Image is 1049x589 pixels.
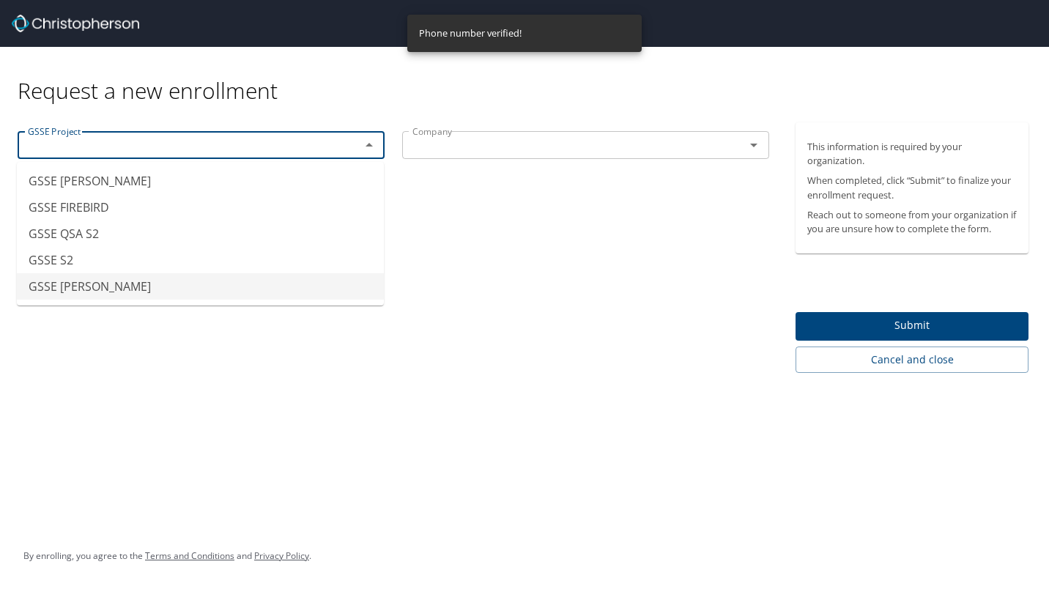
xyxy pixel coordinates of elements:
div: By enrolling, you agree to the and . [23,538,311,574]
img: cbt logo [12,15,139,32]
div: Request a new enrollment [18,47,1040,105]
p: This information is required by your organization. [807,140,1017,168]
li: GSSE [PERSON_NAME] [17,168,384,194]
div: Phone number verified! [419,19,522,48]
span: Submit [807,316,1017,335]
button: Close [359,135,379,155]
li: GSSE FIREBIRD [17,194,384,221]
button: Submit [796,312,1028,341]
li: GSSE S2 [17,247,384,273]
p: When completed, click “Submit” to finalize your enrollment request. [807,174,1017,201]
p: Reach out to someone from your organization if you are unsure how to complete the form. [807,208,1017,236]
button: Cancel and close [796,347,1028,374]
li: GSSE [PERSON_NAME] [17,273,384,300]
button: Open [744,135,764,155]
span: Cancel and close [807,351,1017,369]
li: GSSE QSA S2 [17,221,384,247]
a: Terms and Conditions [145,549,234,562]
a: Privacy Policy [254,549,309,562]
